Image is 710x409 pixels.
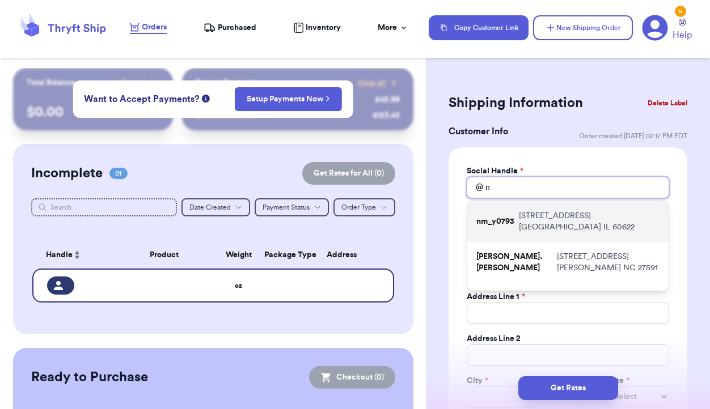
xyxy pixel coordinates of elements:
[373,110,400,121] div: $ 123.45
[341,204,376,211] span: Order Type
[31,198,177,216] input: Search
[31,368,148,386] h2: Ready to Purchase
[293,22,341,33] a: Inventory
[130,22,167,34] a: Orders
[675,6,686,17] div: 5
[247,93,330,105] a: Setup Payments Now
[357,77,386,88] span: View all
[218,22,256,33] span: Purchased
[110,241,219,269] th: Product
[533,15,633,40] button: New Shipping Order
[476,216,514,227] p: nm_y0793
[642,15,668,41] a: 5
[449,94,583,112] h2: Shipping Information
[309,366,395,389] button: Checkout (0)
[181,198,250,216] button: Date Created
[467,333,521,344] label: Address Line 2
[257,241,297,269] th: Package Type
[673,19,692,42] a: Help
[476,251,552,274] p: [PERSON_NAME].[PERSON_NAME]
[429,15,529,40] button: Copy Customer Link
[297,241,394,269] th: Address
[519,210,660,233] p: [STREET_ADDRESS] [GEOGRAPHIC_DATA] IL 60622
[204,22,256,33] a: Purchased
[306,22,341,33] span: Inventory
[121,77,159,88] a: Payout
[378,22,408,33] div: More
[121,77,146,88] span: Payout
[142,22,167,33] span: Orders
[579,131,687,140] span: Order created: [DATE] 02:17 PM EDT
[333,198,395,216] button: Order Type
[673,28,692,42] span: Help
[357,77,400,88] a: View all
[449,125,508,138] h3: Customer Info
[557,251,660,274] p: [STREET_ADDRESS] [PERSON_NAME] NC 27591
[46,249,73,261] span: Handle
[467,291,525,303] label: Address Line 1
[235,87,342,111] button: Setup Payments Now
[643,91,692,116] button: Delete Label
[467,165,523,177] label: Social Handle
[31,164,103,182] h2: Incomplete
[219,241,258,269] th: Weight
[375,94,400,105] div: $ 45.99
[302,162,395,185] button: Get Rates for All (0)
[84,92,199,106] span: Want to Accept Payments?
[27,103,159,121] p: $ 0.00
[73,248,82,262] button: Sort ascending
[196,77,259,88] p: Recent Payments
[518,376,618,400] button: Get Rates
[467,177,483,198] div: @
[263,204,310,211] span: Payment Status
[235,282,242,289] strong: oz
[189,204,231,211] span: Date Created
[109,168,128,179] span: 01
[255,198,329,216] button: Payment Status
[27,77,75,88] p: Total Balance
